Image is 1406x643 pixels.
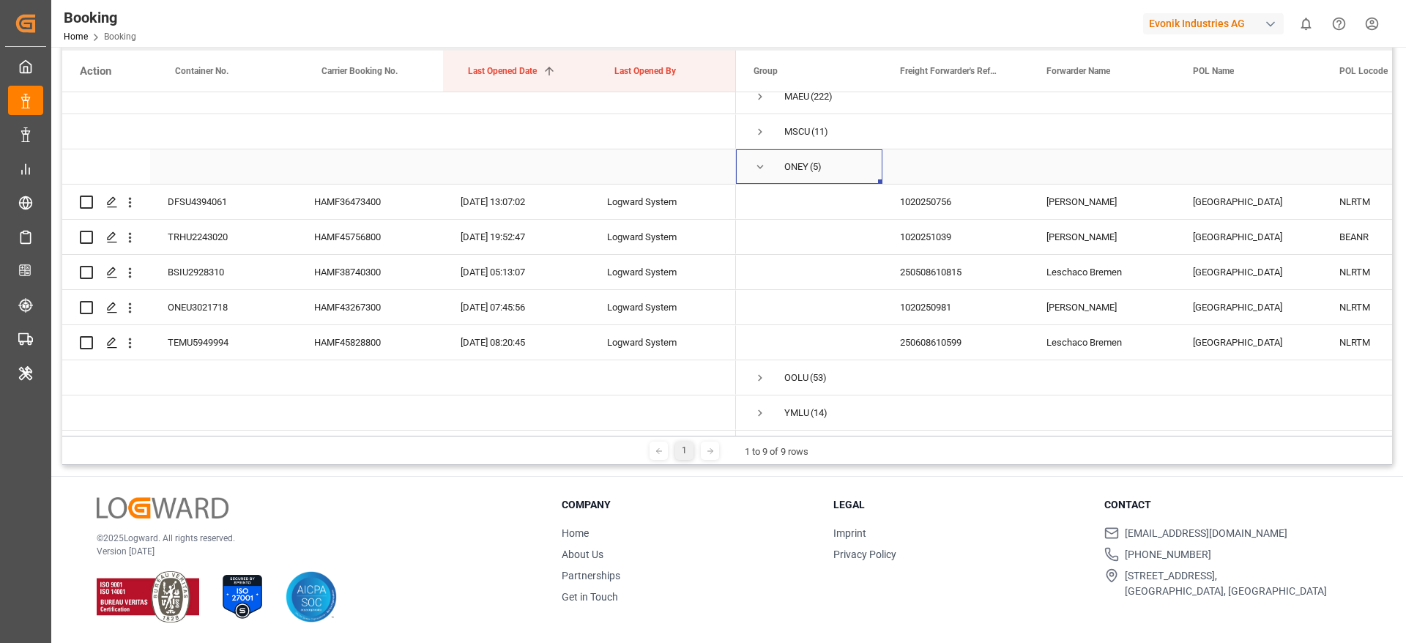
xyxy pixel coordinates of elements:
div: [GEOGRAPHIC_DATA] [1175,255,1322,289]
div: OOLU [784,361,808,395]
div: Logward System [589,220,736,254]
span: (11) [811,115,828,149]
div: 1020250981 [882,290,1029,324]
span: (14) [811,396,827,430]
span: [PHONE_NUMBER] [1125,547,1211,562]
div: [GEOGRAPHIC_DATA] [1175,220,1322,254]
img: ISO 27001 Certification [217,571,268,622]
div: MSCU [784,115,810,149]
a: Get in Touch [562,591,618,603]
div: HAMF43267300 [297,290,443,324]
div: Logward System [589,290,736,324]
div: [PERSON_NAME] [1029,185,1175,219]
p: Version [DATE] [97,545,525,558]
div: ONEY [784,150,808,184]
a: Privacy Policy [833,549,896,560]
div: Press SPACE to select this row. [62,220,736,255]
div: DFSU4394061 [150,185,297,219]
span: (53) [810,361,827,395]
h3: Company [562,497,815,513]
span: [EMAIL_ADDRESS][DOMAIN_NAME] [1125,526,1287,541]
h3: Legal [833,497,1087,513]
div: [PERSON_NAME] [1029,290,1175,324]
div: 1020251039 [882,220,1029,254]
span: POL Locode [1339,66,1388,76]
p: © 2025 Logward. All rights reserved. [97,532,525,545]
div: [DATE] 07:45:56 [443,290,589,324]
div: Leschaco Bremen [1029,325,1175,360]
span: (222) [811,80,833,114]
button: show 0 new notifications [1290,7,1323,40]
div: Press SPACE to select this row. [62,255,736,290]
span: Freight Forwarder's Reference No. [900,66,998,76]
div: YMLU [784,396,809,430]
a: Home [562,527,589,539]
div: Press SPACE to select this row. [62,149,736,185]
div: 250508610815 [882,255,1029,289]
a: About Us [562,549,603,560]
span: Container No. [175,66,228,76]
a: Partnerships [562,570,620,581]
div: Press SPACE to select this row. [62,185,736,220]
img: AICPA SOC [286,571,337,622]
div: HAMF38740300 [297,255,443,289]
div: Press SPACE to select this row. [62,360,736,395]
span: Last Opened By [614,66,676,76]
div: [DATE] 13:07:02 [443,185,589,219]
div: MAEU [784,80,809,114]
div: [DATE] 19:52:47 [443,220,589,254]
div: BSIU2928310 [150,255,297,289]
div: [GEOGRAPHIC_DATA] [1175,185,1322,219]
img: ISO 9001 & ISO 14001 Certification [97,571,199,622]
a: Imprint [833,527,866,539]
a: Home [64,31,88,42]
div: 1 [675,442,693,460]
img: Logward Logo [97,497,228,519]
div: Logward System [589,255,736,289]
div: ONEU3021718 [150,290,297,324]
div: Press SPACE to select this row. [62,290,736,325]
div: [GEOGRAPHIC_DATA] [1175,290,1322,324]
div: Leschaco Bremen [1029,255,1175,289]
div: HAMF45828800 [297,325,443,360]
div: 1020250756 [882,185,1029,219]
div: [DATE] 08:20:45 [443,325,589,360]
div: Press SPACE to select this row. [62,395,736,431]
div: HAMF36473400 [297,185,443,219]
div: TEMU5949994 [150,325,297,360]
span: Group [754,66,778,76]
span: [STREET_ADDRESS], [GEOGRAPHIC_DATA], [GEOGRAPHIC_DATA] [1125,568,1327,599]
div: Press SPACE to select this row. [62,114,736,149]
h3: Contact [1104,497,1358,513]
button: Evonik Industries AG [1143,10,1290,37]
div: Logward System [589,185,736,219]
div: Evonik Industries AG [1143,13,1284,34]
div: [DATE] 05:13:07 [443,255,589,289]
div: 1 to 9 of 9 rows [745,445,808,459]
span: Last Opened Date [468,66,537,76]
div: Action [80,64,111,78]
span: POL Name [1193,66,1234,76]
button: Help Center [1323,7,1355,40]
div: Press SPACE to select this row. [62,325,736,360]
div: Press SPACE to select this row. [62,79,736,114]
div: Booking [64,7,136,29]
div: HAMF45756800 [297,220,443,254]
div: 250608610599 [882,325,1029,360]
span: (5) [810,150,822,184]
span: Carrier Booking No. [321,66,398,76]
div: Logward System [589,325,736,360]
div: [GEOGRAPHIC_DATA] [1175,325,1322,360]
div: [PERSON_NAME] [1029,220,1175,254]
div: TRHU2243020 [150,220,297,254]
span: Forwarder Name [1046,66,1110,76]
